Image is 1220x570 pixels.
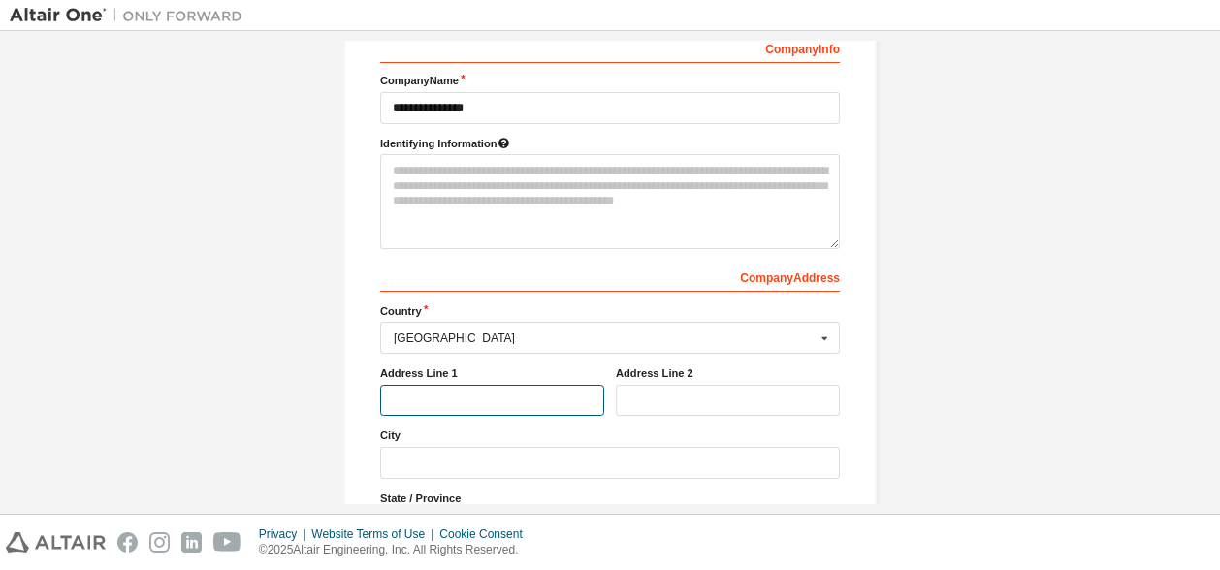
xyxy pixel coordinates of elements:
img: youtube.svg [213,532,241,553]
div: [GEOGRAPHIC_DATA] [394,332,816,344]
label: Address Line 2 [616,365,840,381]
img: altair_logo.svg [6,532,106,553]
label: Address Line 1 [380,365,604,381]
label: Please provide any information that will help our support team identify your company. Email and n... [380,136,840,151]
div: Privacy [259,526,311,542]
div: Company Address [380,261,840,292]
div: Cookie Consent [439,526,533,542]
img: linkedin.svg [181,532,202,553]
img: instagram.svg [149,532,170,553]
label: Country [380,303,840,319]
img: facebook.svg [117,532,138,553]
div: Website Terms of Use [311,526,439,542]
p: © 2025 Altair Engineering, Inc. All Rights Reserved. [259,542,534,558]
div: Company Info [380,32,840,63]
img: Altair One [10,6,252,25]
label: Company Name [380,73,840,88]
label: State / Province [380,491,840,506]
label: City [380,427,840,443]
